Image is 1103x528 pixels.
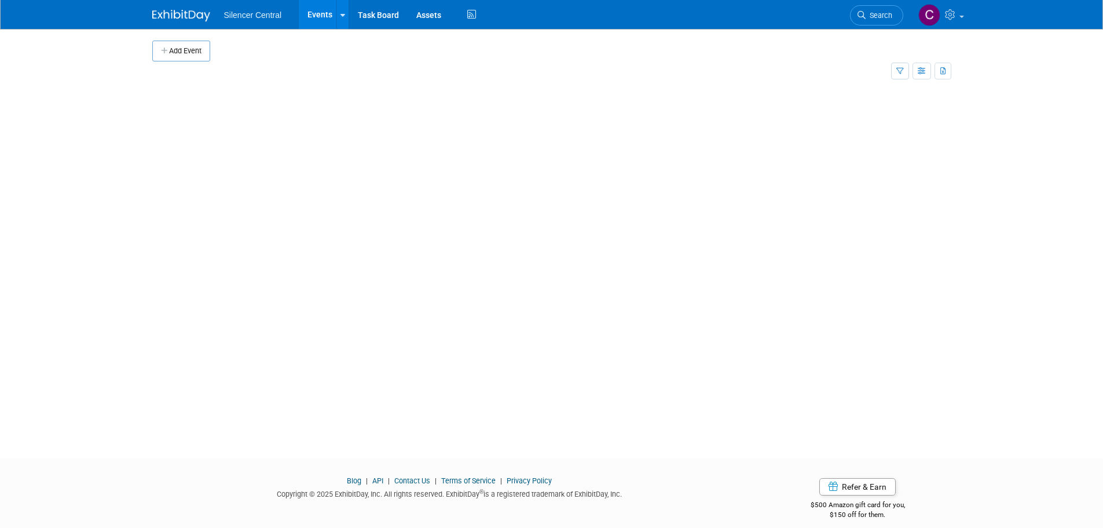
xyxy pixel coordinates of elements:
img: Cade Cox [918,4,940,26]
a: Blog [347,476,361,485]
button: Add Event [152,41,210,61]
span: Silencer Central [224,10,282,20]
sup: ® [479,489,483,495]
div: $500 Amazon gift card for you, [764,493,951,519]
span: | [497,476,505,485]
a: API [372,476,383,485]
a: Terms of Service [441,476,496,485]
span: | [363,476,371,485]
div: $150 off for them. [764,510,951,520]
a: Refer & Earn [819,478,896,496]
div: Copyright © 2025 ExhibitDay, Inc. All rights reserved. ExhibitDay is a registered trademark of Ex... [152,486,747,500]
a: Search [850,5,903,26]
a: Privacy Policy [507,476,552,485]
a: Contact Us [394,476,430,485]
span: | [385,476,393,485]
span: | [432,476,439,485]
img: ExhibitDay [152,10,210,21]
span: Search [866,11,892,20]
